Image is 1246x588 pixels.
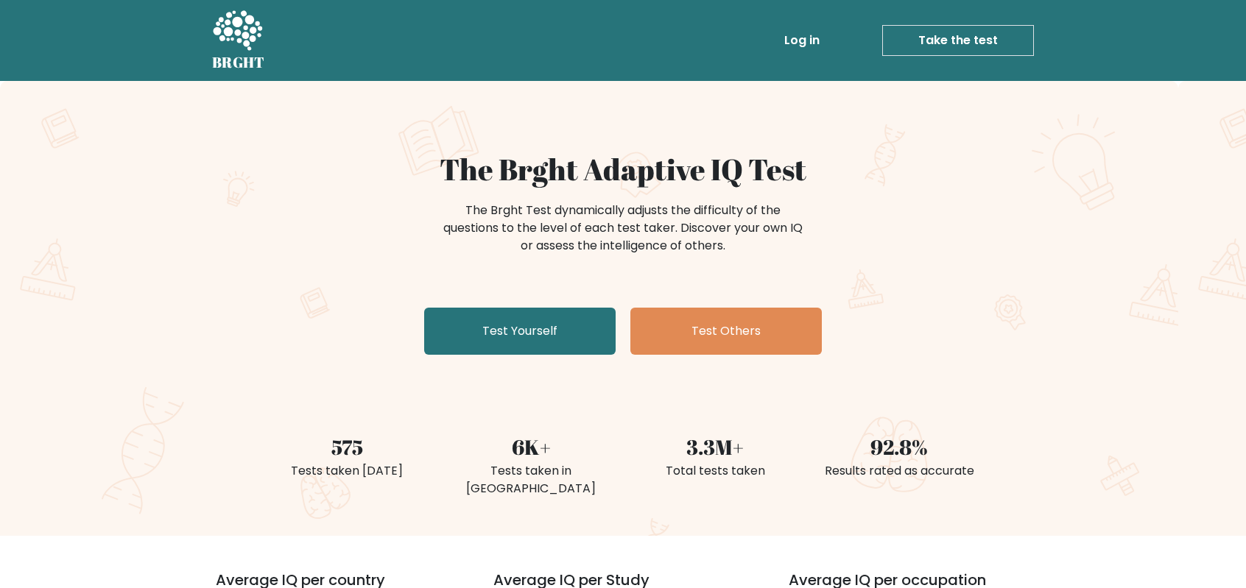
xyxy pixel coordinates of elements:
[632,462,798,480] div: Total tests taken
[424,308,616,355] a: Test Yourself
[264,152,982,187] h1: The Brght Adaptive IQ Test
[816,431,982,462] div: 92.8%
[632,431,798,462] div: 3.3M+
[816,462,982,480] div: Results rated as accurate
[264,431,430,462] div: 575
[264,462,430,480] div: Tests taken [DATE]
[778,26,826,55] a: Log in
[212,6,265,75] a: BRGHT
[448,462,614,497] div: Tests taken in [GEOGRAPHIC_DATA]
[448,431,614,462] div: 6K+
[212,54,265,71] h5: BRGHT
[882,25,1034,56] a: Take the test
[439,202,807,255] div: The Brght Test dynamically adjusts the difficulty of the questions to the level of each test take...
[630,308,822,355] a: Test Others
